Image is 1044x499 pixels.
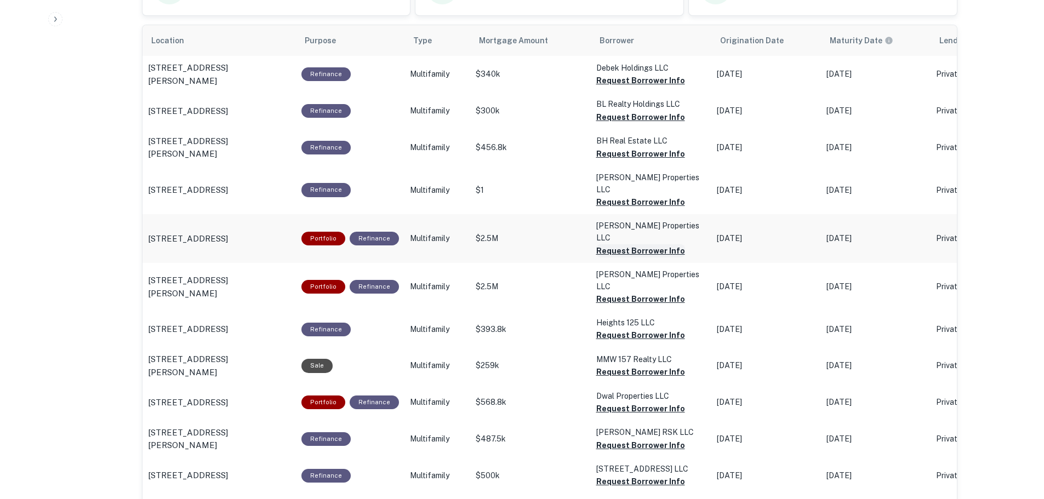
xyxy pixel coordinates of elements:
[305,34,350,47] span: Purpose
[600,34,634,47] span: Borrower
[479,34,562,47] span: Mortgage Amount
[476,233,585,244] p: $2.5M
[717,142,815,153] p: [DATE]
[717,105,815,117] p: [DATE]
[148,183,228,197] p: [STREET_ADDRESS]
[936,324,1024,335] p: Private Money
[410,233,465,244] p: Multifamily
[148,353,290,378] a: [STREET_ADDRESS][PERSON_NAME]
[476,142,585,153] p: $456.8k
[936,105,1024,117] p: Private Money
[410,105,465,117] p: Multifamily
[476,360,585,371] p: $259k
[936,470,1024,481] p: Private Money
[596,463,706,475] p: [STREET_ADDRESS] LLC
[596,62,706,74] p: Debek Holdings LLC
[148,183,290,197] a: [STREET_ADDRESS]
[476,324,585,335] p: $393.8k
[936,433,1024,445] p: Private Money
[830,35,908,47] span: Maturity dates displayed may be estimated. Please contact the lender for the most accurate maturi...
[410,68,465,80] p: Multifamily
[717,433,815,445] p: [DATE]
[301,232,345,245] div: This is a portfolio loan with 2 properties
[148,426,290,452] p: [STREET_ADDRESS][PERSON_NAME]
[301,67,351,81] div: This loan purpose was for refinancing
[936,281,1024,292] p: Private Money
[596,390,706,402] p: Dwal Properties LLC
[931,25,1029,56] th: Lender Type
[717,281,815,292] p: [DATE]
[596,402,685,415] button: Request Borrower Info
[148,105,290,118] a: [STREET_ADDRESS]
[476,185,585,196] p: $1
[476,281,585,292] p: $2.5M
[826,105,925,117] p: [DATE]
[476,397,585,408] p: $568.8k
[296,25,404,56] th: Purpose
[410,142,465,153] p: Multifamily
[826,185,925,196] p: [DATE]
[410,360,465,371] p: Multifamily
[596,329,685,342] button: Request Borrower Info
[596,171,706,196] p: [PERSON_NAME] Properties LLC
[596,439,685,452] button: Request Borrower Info
[151,34,198,47] span: Location
[148,232,228,245] p: [STREET_ADDRESS]
[148,469,228,482] p: [STREET_ADDRESS]
[826,433,925,445] p: [DATE]
[301,469,351,483] div: This loan purpose was for refinancing
[596,365,685,378] button: Request Borrower Info
[596,135,706,147] p: BH Real Estate LLC
[596,475,685,488] button: Request Borrower Info
[821,25,931,56] th: Maturity dates displayed may be estimated. Please contact the lender for the most accurate maturi...
[413,34,446,47] span: Type
[148,61,290,87] a: [STREET_ADDRESS][PERSON_NAME]
[476,433,585,445] p: $487.5k
[717,185,815,196] p: [DATE]
[830,35,882,47] h6: Maturity Date
[301,141,351,154] div: This loan purpose was for refinancing
[826,360,925,371] p: [DATE]
[936,142,1024,153] p: Private Money
[301,359,333,372] div: Sale
[596,292,685,306] button: Request Borrower Info
[596,317,706,329] p: Heights 125 LLC
[148,274,290,300] a: [STREET_ADDRESS][PERSON_NAME]
[717,360,815,371] p: [DATE]
[301,323,351,336] div: This loan purpose was for refinancing
[410,433,465,445] p: Multifamily
[148,396,228,409] p: [STREET_ADDRESS]
[410,324,465,335] p: Multifamily
[142,25,296,56] th: Location
[826,68,925,80] p: [DATE]
[711,25,821,56] th: Origination Date
[717,470,815,481] p: [DATE]
[596,353,706,365] p: MMW 157 Realty LLC
[596,426,706,438] p: [PERSON_NAME] RSK LLC
[717,68,815,80] p: [DATE]
[476,105,585,117] p: $300k
[939,34,986,47] span: Lender Type
[148,323,228,336] p: [STREET_ADDRESS]
[301,432,351,446] div: This loan purpose was for refinancing
[148,232,290,245] a: [STREET_ADDRESS]
[404,25,470,56] th: Type
[591,25,711,56] th: Borrower
[596,111,685,124] button: Request Borrower Info
[826,470,925,481] p: [DATE]
[301,395,345,409] div: This is a portfolio loan with 2 properties
[148,469,290,482] a: [STREET_ADDRESS]
[596,196,685,209] button: Request Borrower Info
[301,280,345,294] div: This is a portfolio loan with 3 properties
[989,411,1044,464] iframe: Chat Widget
[410,185,465,196] p: Multifamily
[717,233,815,244] p: [DATE]
[596,244,685,257] button: Request Borrower Info
[936,397,1024,408] p: Private Money
[830,35,893,47] div: Maturity dates displayed may be estimated. Please contact the lender for the most accurate maturi...
[148,135,290,160] a: [STREET_ADDRESS][PERSON_NAME]
[596,147,685,160] button: Request Borrower Info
